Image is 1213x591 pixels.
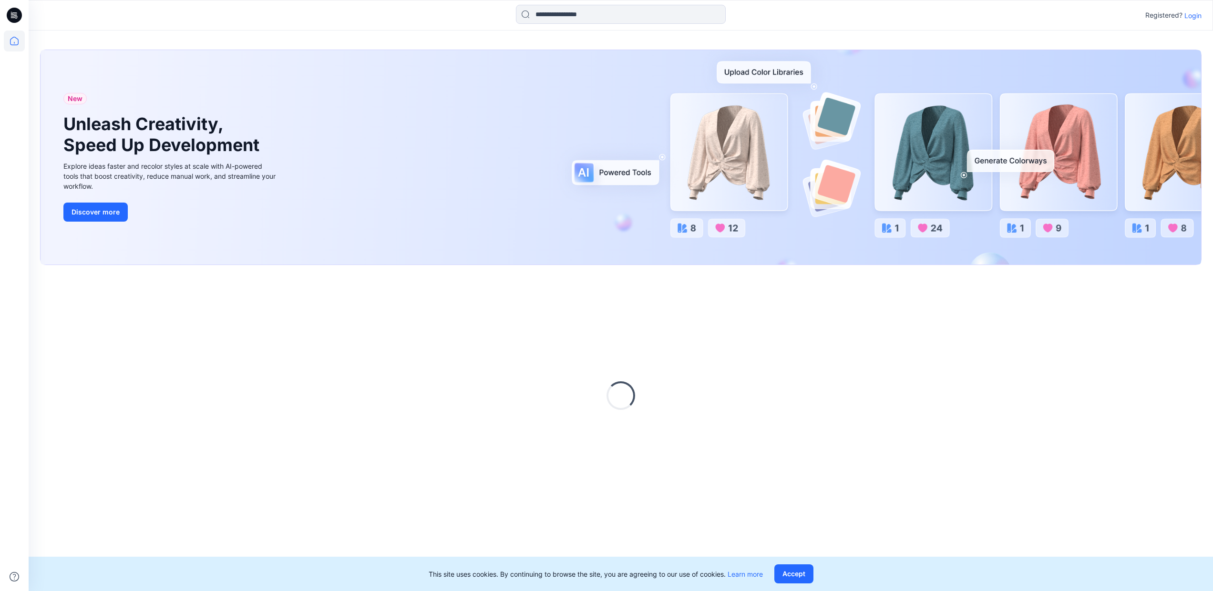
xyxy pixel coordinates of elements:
[1184,10,1202,20] p: Login
[63,114,264,155] h1: Unleash Creativity, Speed Up Development
[1145,10,1182,21] p: Registered?
[68,93,82,104] span: New
[728,570,763,578] a: Learn more
[429,569,763,579] p: This site uses cookies. By continuing to browse the site, you are agreeing to our use of cookies.
[63,203,128,222] button: Discover more
[63,203,278,222] a: Discover more
[774,564,813,583] button: Accept
[63,161,278,191] div: Explore ideas faster and recolor styles at scale with AI-powered tools that boost creativity, red...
